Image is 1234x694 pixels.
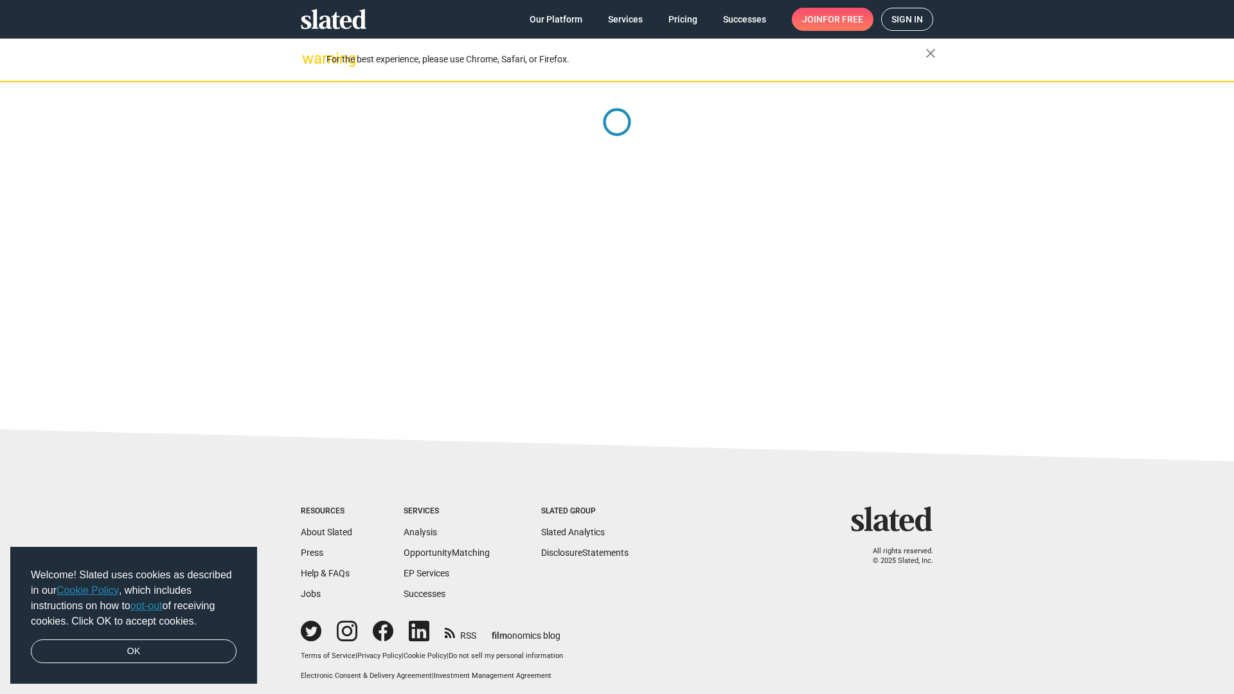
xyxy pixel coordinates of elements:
[404,506,490,517] div: Services
[355,652,357,660] span: |
[608,8,643,31] span: Services
[923,46,938,61] mat-icon: close
[301,568,350,578] a: Help & FAQs
[792,8,873,31] a: Joinfor free
[301,652,355,660] a: Terms of Service
[598,8,653,31] a: Services
[301,547,323,558] a: Press
[881,8,933,31] a: Sign in
[10,547,257,684] div: cookieconsent
[326,51,925,68] div: For the best experience, please use Chrome, Safari, or Firefox.
[658,8,708,31] a: Pricing
[823,8,863,31] span: for free
[541,506,629,517] div: Slated Group
[432,672,434,680] span: |
[31,639,237,664] a: dismiss cookie message
[434,672,551,680] a: Investment Management Agreement
[519,8,593,31] a: Our Platform
[404,547,490,558] a: OpportunityMatching
[301,672,432,680] a: Electronic Consent & Delivery Agreement
[404,652,447,660] a: Cookie Policy
[891,8,923,30] span: Sign in
[530,8,582,31] span: Our Platform
[449,652,563,661] button: Do not sell my personal information
[541,527,605,537] a: Slated Analytics
[723,8,766,31] span: Successes
[713,8,776,31] a: Successes
[541,547,629,558] a: DisclosureStatements
[301,527,352,537] a: About Slated
[57,585,119,596] a: Cookie Policy
[301,589,321,599] a: Jobs
[404,527,437,537] a: Analysis
[402,652,404,660] span: |
[302,51,317,66] mat-icon: warning
[404,568,449,578] a: EP Services
[301,506,352,517] div: Resources
[130,600,163,611] a: opt-out
[445,622,476,642] a: RSS
[668,8,697,31] span: Pricing
[492,619,560,642] a: filmonomics blog
[31,567,237,629] span: Welcome! Slated uses cookies as described in our , which includes instructions on how to of recei...
[447,652,449,660] span: |
[492,630,507,641] span: film
[859,547,933,565] p: All rights reserved. © 2025 Slated, Inc.
[404,589,445,599] a: Successes
[802,8,863,31] span: Join
[357,652,402,660] a: Privacy Policy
